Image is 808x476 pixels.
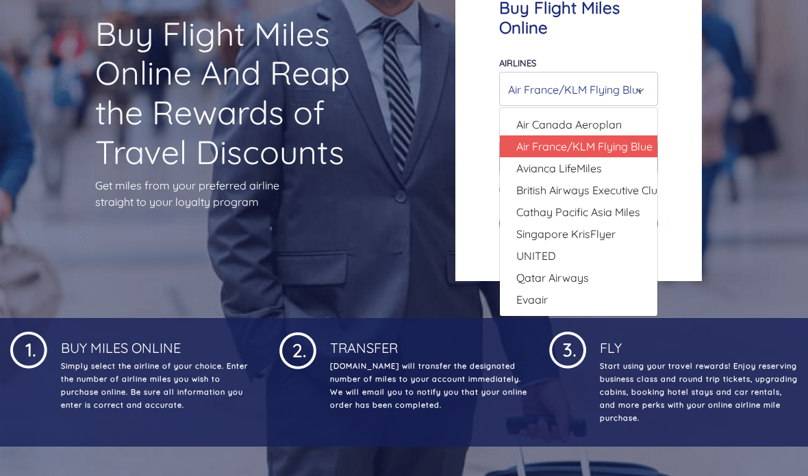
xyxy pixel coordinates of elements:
span: Air Canada Aeroplan [516,116,622,133]
div: Air France/KLM Flying Blue [508,77,641,103]
p: Get miles from your preferred airline straight to your loyalty program [95,177,353,210]
img: 1 [549,329,586,369]
h1: Buy Flight Miles Online And Reap the Rewards of Travel Discounts [95,14,353,172]
h4: Buy Miles Online [58,329,259,356]
p: Simply select the airline of your choice. Enter the number of airline miles you wish to purchase ... [58,360,259,412]
span: British Airways Executive Club [516,182,664,198]
span: Evaair [516,291,548,308]
span: Avianca LifeMiles [516,160,602,176]
button: Air France/KLM Flying Blue [499,72,658,106]
span: Qatar Airways [516,269,589,286]
span: Cathay Pacific Asia Miles [516,204,640,220]
p: [DOMAIN_NAME] will transfer the designated number of miles to your account immediately. We will e... [327,360,528,412]
span: Singapore KrisFlyer [516,226,616,242]
h4: Fly [597,329,798,356]
span: UNITED [516,248,556,264]
img: 1 [10,329,47,369]
h4: Transfer [327,329,528,356]
span: Air France/KLM Flying Blue [516,138,653,155]
p: Start using your travel rewards! Enjoy reserving business class and round trip tickets, upgrading... [597,360,798,425]
img: 1 [279,329,316,369]
label: Airlines [499,57,536,68]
